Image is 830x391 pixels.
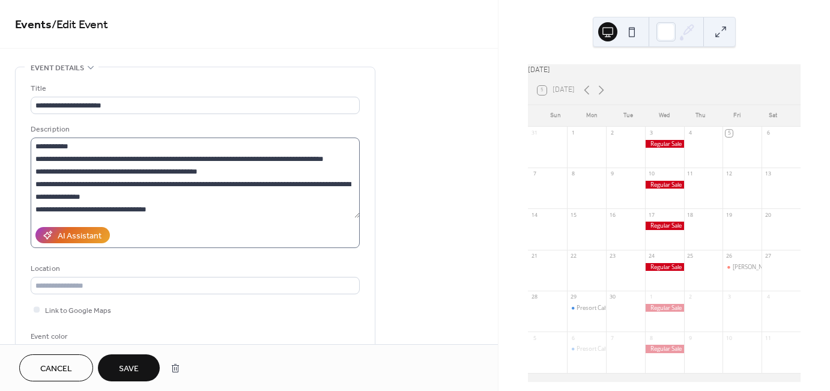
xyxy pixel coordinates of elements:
div: Presort Calf Sale [567,304,606,312]
button: AI Assistant [35,227,110,243]
div: Tue [610,105,646,127]
div: 4 [765,294,772,301]
div: 7 [531,171,538,178]
div: Description [31,123,357,136]
div: Sat [755,105,791,127]
div: 10 [725,335,733,342]
div: Regular Sale [645,222,684,229]
div: Sun [538,105,574,127]
span: / Edit Event [52,13,108,37]
div: 28 [531,294,538,301]
a: Events [15,13,52,37]
span: Save [119,363,139,375]
div: Regular Sale [645,181,684,189]
span: Link to Google Maps [45,305,111,317]
div: 13 [765,171,772,178]
span: Event details [31,62,84,74]
div: 11 [765,335,772,342]
div: 2 [609,130,616,137]
div: Thu [682,105,718,127]
div: 19 [725,211,733,219]
div: Title [31,82,357,95]
div: 7 [609,335,616,342]
div: Mon [574,105,610,127]
div: Wed [646,105,682,127]
div: Presort Calf Sale [577,345,619,353]
span: Cancel [40,363,72,375]
div: 6 [765,130,772,137]
div: 30 [609,294,616,301]
div: 17 [647,211,655,219]
div: 21 [531,252,538,259]
div: 29 [570,294,577,301]
div: 12 [725,171,733,178]
div: 1 [647,294,655,301]
div: Location [31,262,357,275]
div: 31 [531,130,538,137]
div: 25 [686,252,694,259]
div: 6 [570,335,577,342]
div: Event color [31,330,121,343]
div: 11 [686,171,694,178]
div: Regular Sale [645,304,684,312]
div: 8 [570,171,577,178]
div: [DATE] [528,64,801,76]
div: 24 [647,252,655,259]
div: Regular Sale [645,140,684,148]
div: 1 [570,130,577,137]
button: Save [98,354,160,381]
button: Cancel [19,354,93,381]
div: 16 [609,211,616,219]
div: 27 [765,252,772,259]
div: 26 [725,252,733,259]
div: 15 [570,211,577,219]
div: 4 [686,130,694,137]
div: Regular Sale [645,345,684,353]
div: 23 [609,252,616,259]
div: 20 [765,211,772,219]
div: 5 [725,130,733,137]
div: 3 [725,294,733,301]
div: 9 [686,335,694,342]
div: Dwight Ungstad's Annual Quarter Horse Foal Sale [722,263,762,271]
div: 14 [531,211,538,219]
div: 10 [647,171,655,178]
div: Regular Sale [645,263,684,271]
div: 9 [609,171,616,178]
div: Presort Calf Sale [577,304,619,312]
div: Fri [718,105,754,127]
div: 3 [647,130,655,137]
div: AI Assistant [58,230,101,243]
div: 5 [531,335,538,342]
div: 22 [570,252,577,259]
div: 2 [686,294,694,301]
div: Presort Calf Sale [567,345,606,353]
div: 8 [647,335,655,342]
div: 18 [686,211,694,219]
